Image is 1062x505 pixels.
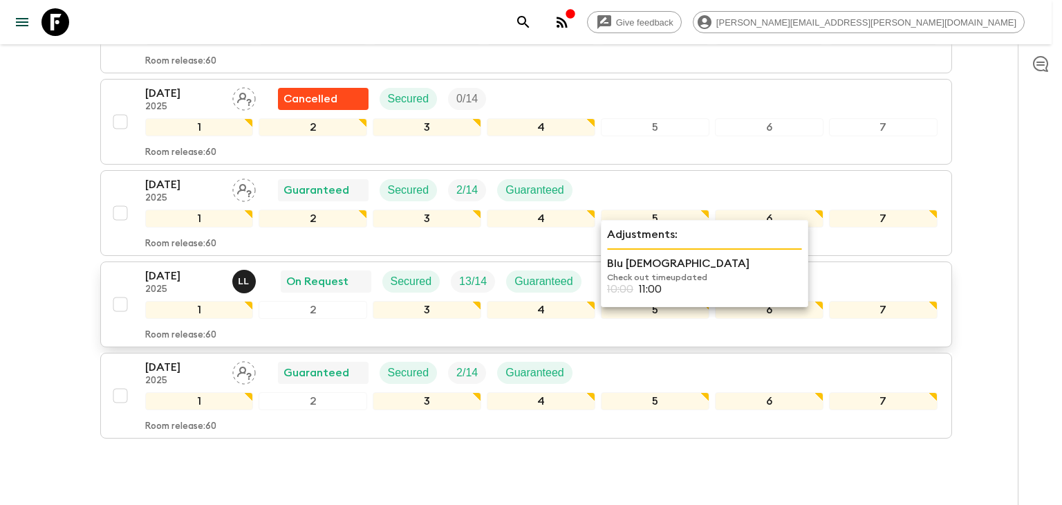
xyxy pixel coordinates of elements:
[373,392,481,410] div: 3
[639,283,662,295] p: 11:00
[709,17,1024,28] span: [PERSON_NAME][EMAIL_ADDRESS][PERSON_NAME][DOMAIN_NAME]
[451,270,495,293] div: Trip Fill
[232,274,259,285] span: Luis Lobos
[391,273,432,290] p: Secured
[715,118,823,136] div: 6
[145,376,221,387] p: 2025
[456,182,478,199] p: 2 / 14
[601,210,709,228] div: 5
[448,362,486,384] div: Trip Fill
[286,273,348,290] p: On Request
[145,421,216,432] p: Room release: 60
[259,118,367,136] div: 2
[487,210,595,228] div: 4
[145,301,254,319] div: 1
[487,392,595,410] div: 4
[259,301,367,319] div: 2
[829,301,938,319] div: 7
[829,118,938,136] div: 7
[456,91,478,107] p: 0 / 14
[373,118,481,136] div: 3
[601,301,709,319] div: 5
[283,365,349,381] p: Guaranteed
[232,91,256,102] span: Assign pack leader
[145,330,216,341] p: Room release: 60
[145,176,221,193] p: [DATE]
[715,392,823,410] div: 6
[510,8,537,36] button: search adventures
[145,102,221,113] p: 2025
[145,118,254,136] div: 1
[607,255,802,272] p: Blu [DEMOGRAPHIC_DATA]
[715,210,823,228] div: 6
[388,91,429,107] p: Secured
[145,210,254,228] div: 1
[283,91,337,107] p: Cancelled
[145,392,254,410] div: 1
[388,182,429,199] p: Secured
[232,365,256,376] span: Assign pack leader
[145,56,216,67] p: Room release: 60
[259,210,367,228] div: 2
[145,85,221,102] p: [DATE]
[232,183,256,194] span: Assign pack leader
[8,8,36,36] button: menu
[283,182,349,199] p: Guaranteed
[601,118,709,136] div: 5
[145,193,221,204] p: 2025
[259,392,367,410] div: 2
[608,17,681,28] span: Give feedback
[607,226,802,243] p: Adjustments:
[607,272,802,283] p: Check out time updated
[239,276,250,287] p: L L
[145,359,221,376] p: [DATE]
[278,88,369,110] div: Flash Pack cancellation
[448,179,486,201] div: Trip Fill
[373,301,481,319] div: 3
[505,182,564,199] p: Guaranteed
[448,88,486,110] div: Trip Fill
[145,147,216,158] p: Room release: 60
[145,268,221,284] p: [DATE]
[145,284,221,295] p: 2025
[829,210,938,228] div: 7
[487,118,595,136] div: 4
[829,392,938,410] div: 7
[715,301,823,319] div: 6
[601,392,709,410] div: 5
[145,239,216,250] p: Room release: 60
[459,273,487,290] p: 13 / 14
[456,365,478,381] p: 2 / 14
[607,283,633,295] p: 10:00
[373,210,481,228] div: 3
[388,365,429,381] p: Secured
